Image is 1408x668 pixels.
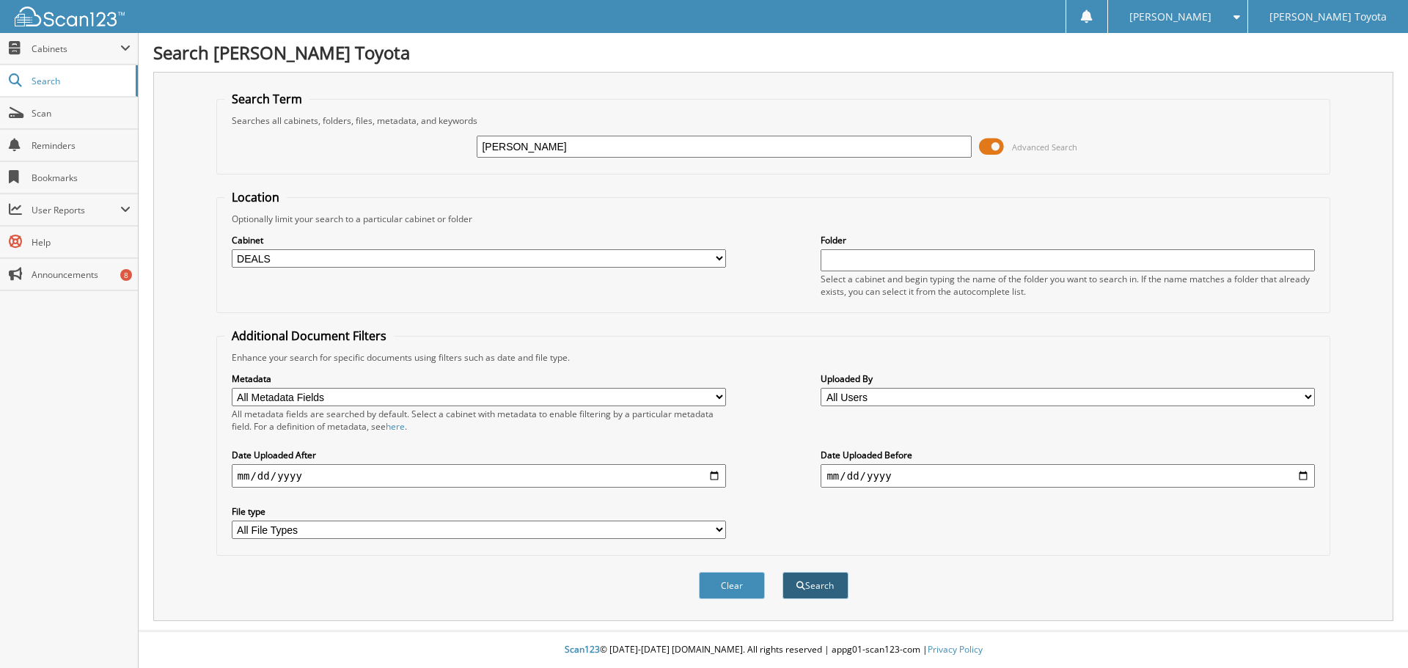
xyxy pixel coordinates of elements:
[224,114,1323,127] div: Searches all cabinets, folders, files, metadata, and keywords
[1012,142,1077,153] span: Advanced Search
[32,43,120,55] span: Cabinets
[232,234,726,246] label: Cabinet
[1269,12,1387,21] span: [PERSON_NAME] Toyota
[232,372,726,385] label: Metadata
[232,505,726,518] label: File type
[224,328,394,344] legend: Additional Document Filters
[32,139,131,152] span: Reminders
[232,449,726,461] label: Date Uploaded After
[232,408,726,433] div: All metadata fields are searched by default. Select a cabinet with metadata to enable filtering b...
[821,464,1315,488] input: end
[32,172,131,184] span: Bookmarks
[224,91,309,107] legend: Search Term
[821,449,1315,461] label: Date Uploaded Before
[120,269,132,281] div: 8
[32,107,131,120] span: Scan
[139,632,1408,668] div: © [DATE]-[DATE] [DOMAIN_NAME]. All rights reserved | appg01-scan123-com |
[1129,12,1211,21] span: [PERSON_NAME]
[224,189,287,205] legend: Location
[32,75,128,87] span: Search
[565,643,600,656] span: Scan123
[821,273,1315,298] div: Select a cabinet and begin typing the name of the folder you want to search in. If the name match...
[32,268,131,281] span: Announcements
[32,236,131,249] span: Help
[782,572,848,599] button: Search
[699,572,765,599] button: Clear
[32,204,120,216] span: User Reports
[821,372,1315,385] label: Uploaded By
[224,213,1323,225] div: Optionally limit your search to a particular cabinet or folder
[1335,598,1408,668] iframe: Chat Widget
[928,643,983,656] a: Privacy Policy
[386,420,405,433] a: here
[153,40,1393,65] h1: Search [PERSON_NAME] Toyota
[232,464,726,488] input: start
[821,234,1315,246] label: Folder
[15,7,125,26] img: scan123-logo-white.svg
[224,351,1323,364] div: Enhance your search for specific documents using filters such as date and file type.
